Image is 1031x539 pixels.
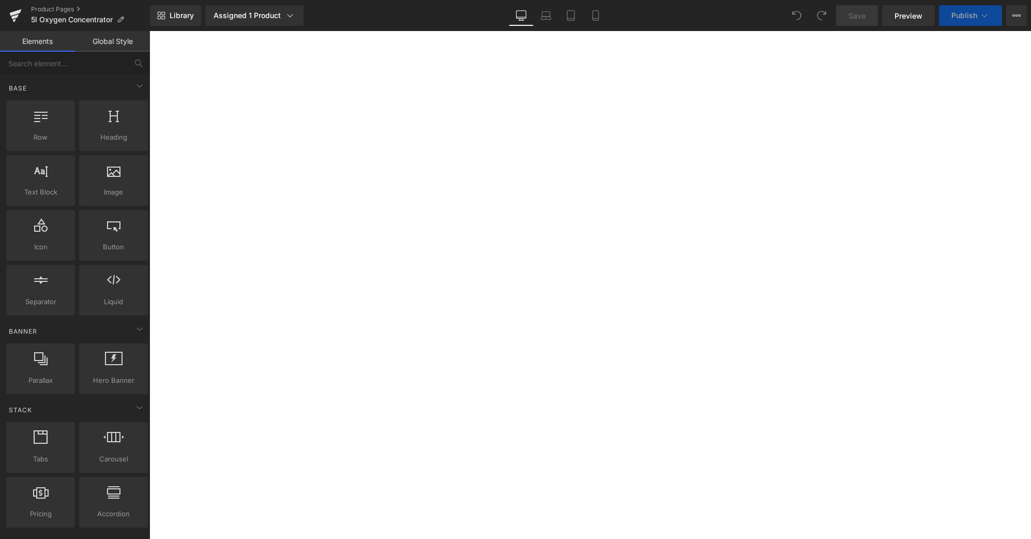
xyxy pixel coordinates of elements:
[9,454,72,465] span: Tabs
[82,242,145,252] span: Button
[882,5,935,26] a: Preview
[9,187,72,198] span: Text Block
[170,11,194,20] span: Library
[8,405,33,415] span: Stack
[150,5,201,26] a: New Library
[583,5,608,26] a: Mobile
[509,5,534,26] a: Desktop
[9,375,72,386] span: Parallax
[9,242,72,252] span: Icon
[8,326,38,336] span: Banner
[31,5,150,13] a: Product Pages
[214,10,295,21] div: Assigned 1 Product
[82,296,145,307] span: Liquid
[9,132,72,143] span: Row
[9,508,72,519] span: Pricing
[9,296,72,307] span: Separator
[786,5,807,26] button: Undo
[82,454,145,465] span: Carousel
[82,508,145,519] span: Accordion
[75,31,150,52] a: Global Style
[31,16,113,24] span: 5l Oxygen Concentrator
[534,5,558,26] a: Laptop
[82,187,145,198] span: Image
[811,5,832,26] button: Redo
[8,83,28,93] span: Base
[894,10,922,21] span: Preview
[951,11,977,20] span: Publish
[82,132,145,143] span: Heading
[1006,5,1027,26] button: More
[848,10,866,21] span: Save
[82,375,145,386] span: Hero Banner
[939,5,1002,26] button: Publish
[558,5,583,26] a: Tablet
